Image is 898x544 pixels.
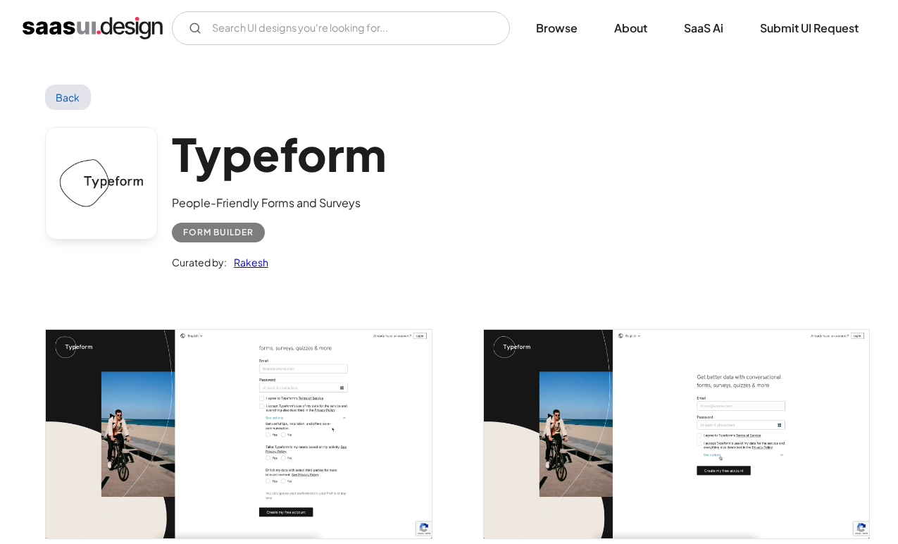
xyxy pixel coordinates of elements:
div: Form Builder [183,224,254,241]
form: Email Form [172,11,510,45]
a: home [23,17,163,39]
a: SaaS Ai [667,13,740,44]
a: Browse [519,13,594,44]
a: Back [45,85,91,110]
div: Curated by: [172,254,227,271]
img: 6018de4019cb53f0c9ae1336_Typeform%20get%20started%202.jpg [46,330,432,538]
a: Rakesh [227,254,268,271]
a: open lightbox [484,330,870,538]
input: Search UI designs you're looking for... [172,11,510,45]
a: Submit UI Request [743,13,875,44]
a: About [597,13,664,44]
h1: Typeform [172,127,386,181]
a: open lightbox [46,330,432,538]
div: People-Friendly Forms and Surveys [172,194,386,211]
img: 6018de40d9c89fb7adfd2a6a_Typeform%20get%20started.jpg [484,330,870,538]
